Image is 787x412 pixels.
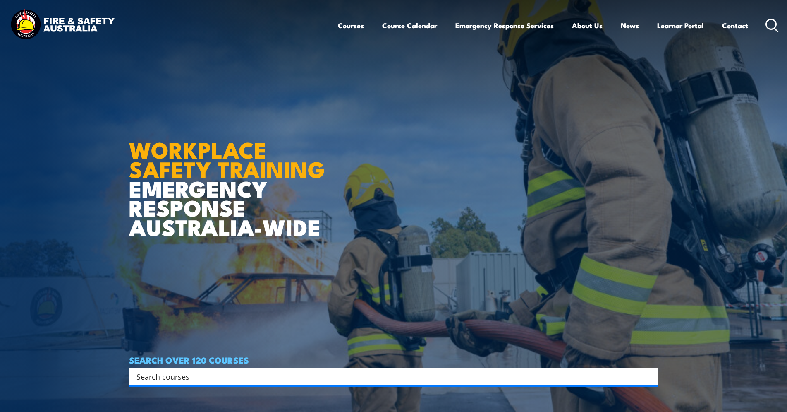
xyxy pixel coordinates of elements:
a: Contact [722,14,748,36]
h1: EMERGENCY RESPONSE AUSTRALIA-WIDE [129,119,331,236]
input: Search input [136,370,640,383]
a: About Us [572,14,603,36]
a: Emergency Response Services [455,14,554,36]
button: Search magnifier button [644,371,655,382]
a: News [621,14,639,36]
form: Search form [138,371,642,382]
a: Learner Portal [657,14,704,36]
a: Courses [338,14,364,36]
h4: SEARCH OVER 120 COURSES [129,355,658,364]
strong: WORKPLACE SAFETY TRAINING [129,132,325,186]
a: Course Calendar [382,14,437,36]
